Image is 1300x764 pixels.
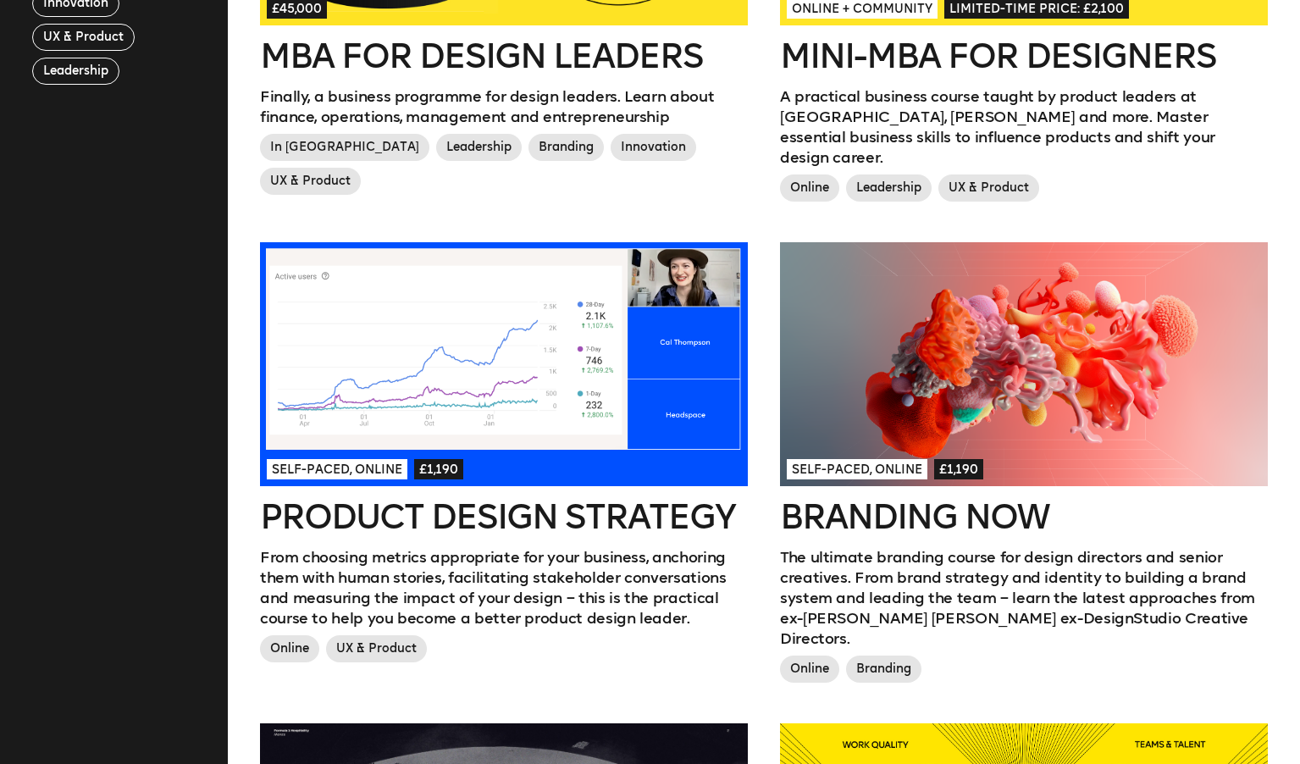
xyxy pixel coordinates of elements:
button: Leadership [32,58,119,85]
span: Leadership [436,134,522,161]
h2: Branding Now [780,500,1268,534]
span: £1,190 [934,459,983,479]
span: Self-paced, Online [787,459,927,479]
span: UX & Product [260,168,361,195]
span: £1,190 [414,459,463,479]
span: Branding [846,656,921,683]
span: UX & Product [326,635,427,662]
a: Self-paced, Online£1,190Branding NowThe ultimate branding course for design directors and senior ... [780,242,1268,689]
span: Innovation [611,134,696,161]
span: UX & Product [938,174,1039,202]
h2: MBA for Design Leaders [260,39,748,73]
p: The ultimate branding course for design directors and senior creatives. From brand strategy and i... [780,547,1268,649]
span: Leadership [846,174,932,202]
span: In [GEOGRAPHIC_DATA] [260,134,429,161]
span: Branding [528,134,604,161]
span: Self-paced, Online [267,459,407,479]
a: Self-paced, Online£1,190Product Design StrategyFrom choosing metrics appropriate for your busines... [260,242,748,669]
h2: Mini-MBA for Designers [780,39,1268,73]
h2: Product Design Strategy [260,500,748,534]
span: Online [260,635,319,662]
span: Online [780,656,839,683]
p: Finally, a business programme for design leaders. Learn about finance, operations, management and... [260,86,748,127]
p: A practical business course taught by product leaders at [GEOGRAPHIC_DATA], [PERSON_NAME] and mor... [780,86,1268,168]
p: From choosing metrics appropriate for your business, anchoring them with human stories, facilitat... [260,547,748,628]
span: Online [780,174,839,202]
button: UX & Product [32,24,135,51]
